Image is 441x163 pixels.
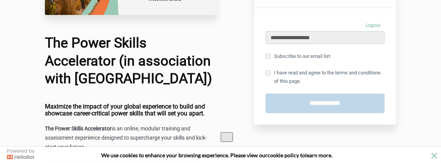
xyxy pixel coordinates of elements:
label: I have read and agree to the terms and conditions of this page. [266,69,385,86]
span: We use cookies to enhance your browsing experience. Please view our [101,152,268,158]
p: is an online, modular training and assessment experience designed to supercharge your skills and ... [45,124,217,152]
span: learn more. [305,152,332,158]
button: close [429,151,439,160]
h1: The Power Skills Accelerator (in association with [GEOGRAPHIC_DATA]) [45,34,217,88]
input: I have read and agree to the terms and conditions of this page. [266,70,271,76]
a: Logout [362,20,385,31]
h4: Maximize the impact of your global experience to build and showcase career-critical power skills ... [45,103,217,117]
a: cookie policy [268,152,299,158]
input: Subscribe to our email list. [266,54,271,59]
strong: The Power Skills Accelerator [45,125,112,132]
label: Subscribe to our email list. [266,52,331,61]
strong: to [300,152,305,158]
